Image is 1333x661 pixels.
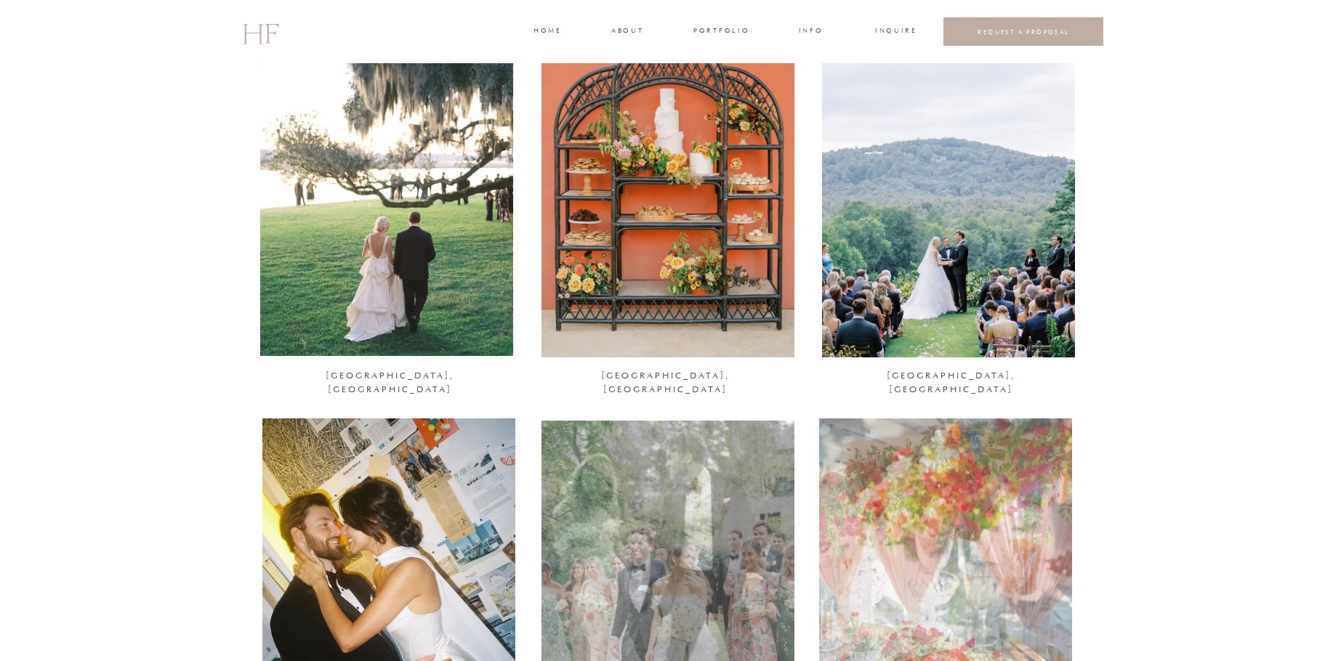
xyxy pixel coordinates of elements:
a: [GEOGRAPHIC_DATA], [GEOGRAPHIC_DATA] [556,369,774,389]
a: home [533,25,560,38]
a: HF [242,11,278,53]
a: portfolio [693,25,748,38]
a: [GEOGRAPHIC_DATA], [GEOGRAPHIC_DATA] [281,369,499,389]
a: REQUEST A PROPOSAL [955,28,1092,36]
a: about [611,25,642,38]
a: INQUIRE [875,25,914,38]
a: [GEOGRAPHIC_DATA], [GEOGRAPHIC_DATA] [842,369,1060,389]
a: INFO [797,25,824,38]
